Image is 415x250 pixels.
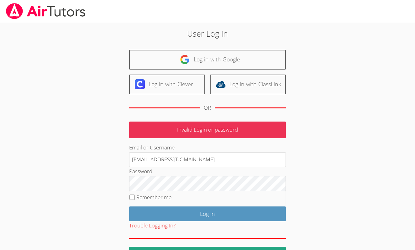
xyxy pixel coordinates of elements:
[5,3,86,19] img: airtutors_banner-c4298cdbf04f3fff15de1276eac7730deb9818008684d7c2e4769d2f7ddbe033.png
[129,221,176,230] button: Trouble Logging In?
[129,122,286,138] p: Invalid Login or password
[129,50,286,70] a: Log in with Google
[180,55,190,65] img: google-logo-50288ca7cdecda66e5e0955fdab243c47b7ad437acaf1139b6f446037453330a.svg
[210,75,286,94] a: Log in with ClassLink
[129,206,286,221] input: Log in
[129,75,205,94] a: Log in with Clever
[129,168,152,175] label: Password
[136,194,171,201] label: Remember me
[96,28,320,39] h2: User Log in
[135,79,145,89] img: clever-logo-6eab21bc6e7a338710f1a6ff85c0baf02591cd810cc4098c63d3a4b26e2feb20.svg
[204,103,211,112] div: OR
[216,79,226,89] img: classlink-logo-d6bb404cc1216ec64c9a2012d9dc4662098be43eaf13dc465df04b49fa7ab582.svg
[129,144,175,151] label: Email or Username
